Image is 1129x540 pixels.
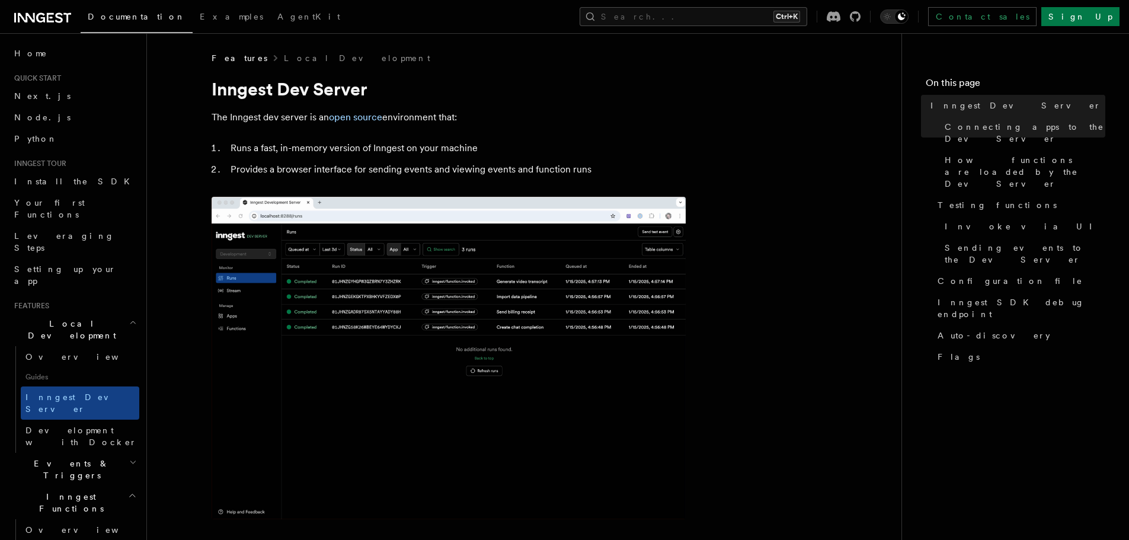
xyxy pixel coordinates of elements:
[9,318,129,341] span: Local Development
[81,4,193,33] a: Documentation
[270,4,347,32] a: AgentKit
[9,171,139,192] a: Install the SDK
[212,78,686,100] h1: Inngest Dev Server
[880,9,909,24] button: Toggle dark mode
[9,192,139,225] a: Your first Functions
[930,100,1101,111] span: Inngest Dev Server
[580,7,807,26] button: Search...Ctrl+K
[9,491,128,515] span: Inngest Functions
[21,346,139,368] a: Overview
[9,128,139,149] a: Python
[14,91,71,101] span: Next.js
[212,109,686,126] p: The Inngest dev server is an environment that:
[933,292,1105,325] a: Inngest SDK debug endpoint
[227,140,686,156] li: Runs a fast, in-memory version of Inngest on your machine
[945,121,1105,145] span: Connecting apps to the Dev Server
[14,231,114,253] span: Leveraging Steps
[227,161,686,178] li: Provides a browser interface for sending events and viewing events and function runs
[9,313,139,346] button: Local Development
[933,270,1105,292] a: Configuration file
[14,113,71,122] span: Node.js
[329,111,382,123] a: open source
[14,264,116,286] span: Setting up your app
[200,12,263,21] span: Examples
[928,7,1037,26] a: Contact sales
[9,85,139,107] a: Next.js
[9,453,139,486] button: Events & Triggers
[21,420,139,453] a: Development with Docker
[933,194,1105,216] a: Testing functions
[938,199,1057,211] span: Testing functions
[212,52,267,64] span: Features
[193,4,270,32] a: Examples
[1041,7,1120,26] a: Sign Up
[25,352,148,362] span: Overview
[938,275,1083,287] span: Configuration file
[25,525,148,535] span: Overview
[277,12,340,21] span: AgentKit
[926,76,1105,95] h4: On this page
[21,386,139,420] a: Inngest Dev Server
[945,154,1105,190] span: How functions are loaded by the Dev Server
[14,47,47,59] span: Home
[9,346,139,453] div: Local Development
[14,177,137,186] span: Install the SDK
[9,301,49,311] span: Features
[25,392,127,414] span: Inngest Dev Server
[9,43,139,64] a: Home
[14,198,85,219] span: Your first Functions
[940,237,1105,270] a: Sending events to the Dev Server
[25,426,137,447] span: Development with Docker
[9,159,66,168] span: Inngest tour
[933,325,1105,346] a: Auto-discovery
[212,197,686,519] img: Dev Server Demo
[945,221,1102,232] span: Invoke via UI
[933,346,1105,368] a: Flags
[21,368,139,386] span: Guides
[14,134,57,143] span: Python
[940,216,1105,237] a: Invoke via UI
[9,107,139,128] a: Node.js
[926,95,1105,116] a: Inngest Dev Server
[938,330,1050,341] span: Auto-discovery
[9,74,61,83] span: Quick start
[88,12,185,21] span: Documentation
[9,258,139,292] a: Setting up your app
[284,52,430,64] a: Local Development
[938,296,1105,320] span: Inngest SDK debug endpoint
[938,351,980,363] span: Flags
[940,116,1105,149] a: Connecting apps to the Dev Server
[940,149,1105,194] a: How functions are loaded by the Dev Server
[9,225,139,258] a: Leveraging Steps
[773,11,800,23] kbd: Ctrl+K
[9,458,129,481] span: Events & Triggers
[945,242,1105,266] span: Sending events to the Dev Server
[9,486,139,519] button: Inngest Functions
